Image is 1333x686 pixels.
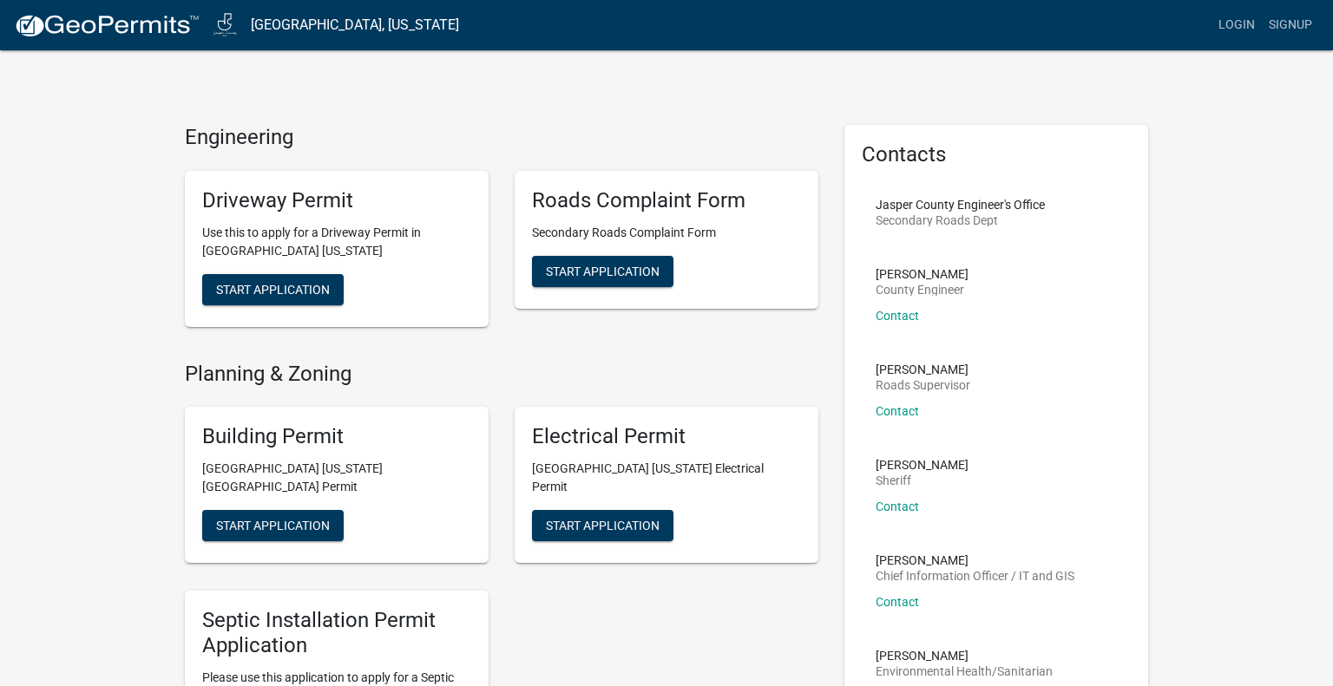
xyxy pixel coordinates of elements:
[876,284,969,296] p: County Engineer
[876,459,969,471] p: [PERSON_NAME]
[876,199,1045,211] p: Jasper County Engineer's Office
[862,142,1131,167] h5: Contacts
[876,595,919,609] a: Contact
[876,500,919,513] a: Contact
[185,125,818,150] h4: Engineering
[202,274,344,305] button: Start Application
[876,650,1053,662] p: [PERSON_NAME]
[202,608,471,658] h5: Septic Installation Permit Application
[213,13,237,36] img: Jasper County, Iowa
[216,519,330,532] span: Start Application
[532,510,673,541] button: Start Application
[1262,9,1319,42] a: Signup
[876,665,1053,677] p: Environmental Health/Sanitarian
[532,188,801,213] h5: Roads Complaint Form
[202,460,471,496] p: [GEOGRAPHIC_DATA] [US_STATE][GEOGRAPHIC_DATA] Permit
[202,224,471,260] p: Use this to apply for a Driveway Permit in [GEOGRAPHIC_DATA] [US_STATE]
[532,256,673,287] button: Start Application
[876,363,970,376] p: [PERSON_NAME]
[532,424,801,449] h5: Electrical Permit
[876,554,1074,566] p: [PERSON_NAME]
[251,10,459,40] a: [GEOGRAPHIC_DATA], [US_STATE]
[202,424,471,449] h5: Building Permit
[532,224,801,242] p: Secondary Roads Complaint Form
[1212,9,1262,42] a: Login
[546,264,660,278] span: Start Application
[202,188,471,213] h5: Driveway Permit
[876,570,1074,582] p: Chief Information Officer / IT and GIS
[876,379,970,391] p: Roads Supervisor
[185,362,818,387] h4: Planning & Zoning
[202,510,344,541] button: Start Application
[876,474,969,487] p: Sheriff
[532,460,801,496] p: [GEOGRAPHIC_DATA] [US_STATE] Electrical Permit
[876,309,919,323] a: Contact
[216,282,330,296] span: Start Application
[876,268,969,280] p: [PERSON_NAME]
[876,214,1045,226] p: Secondary Roads Dept
[546,519,660,532] span: Start Application
[876,404,919,418] a: Contact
